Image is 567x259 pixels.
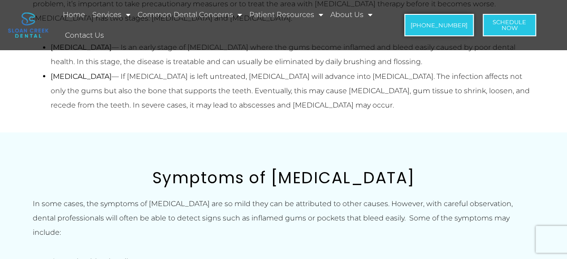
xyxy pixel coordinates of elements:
h2: Symptoms of [MEDICAL_DATA] [33,168,535,187]
b: [MEDICAL_DATA] [51,72,112,80]
a: ScheduleNow [483,14,536,36]
a: Home [61,4,87,25]
a: Patient Resources [248,4,325,25]
a: [PHONE_NUMBER] [404,14,474,36]
a: Common Dental Concerns [136,4,243,25]
a: Contact Us [64,25,105,46]
span: [PHONE_NUMBER] [411,22,467,28]
nav: Menu [61,4,389,46]
img: logo [8,13,48,38]
p: In some cases, the symptoms of [MEDICAL_DATA] are so mild they can be attributed to other causes.... [33,196,535,239]
a: Services [91,4,132,25]
a: About Us [329,4,374,25]
li: — If [MEDICAL_DATA] is left untreated, [MEDICAL_DATA] will advance into [MEDICAL_DATA]. The infec... [51,69,535,112]
li: — Is an early stage of [MEDICAL_DATA] where the gums become inflamed and bleed easily caused by p... [51,40,535,69]
span: Schedule Now [493,19,526,31]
